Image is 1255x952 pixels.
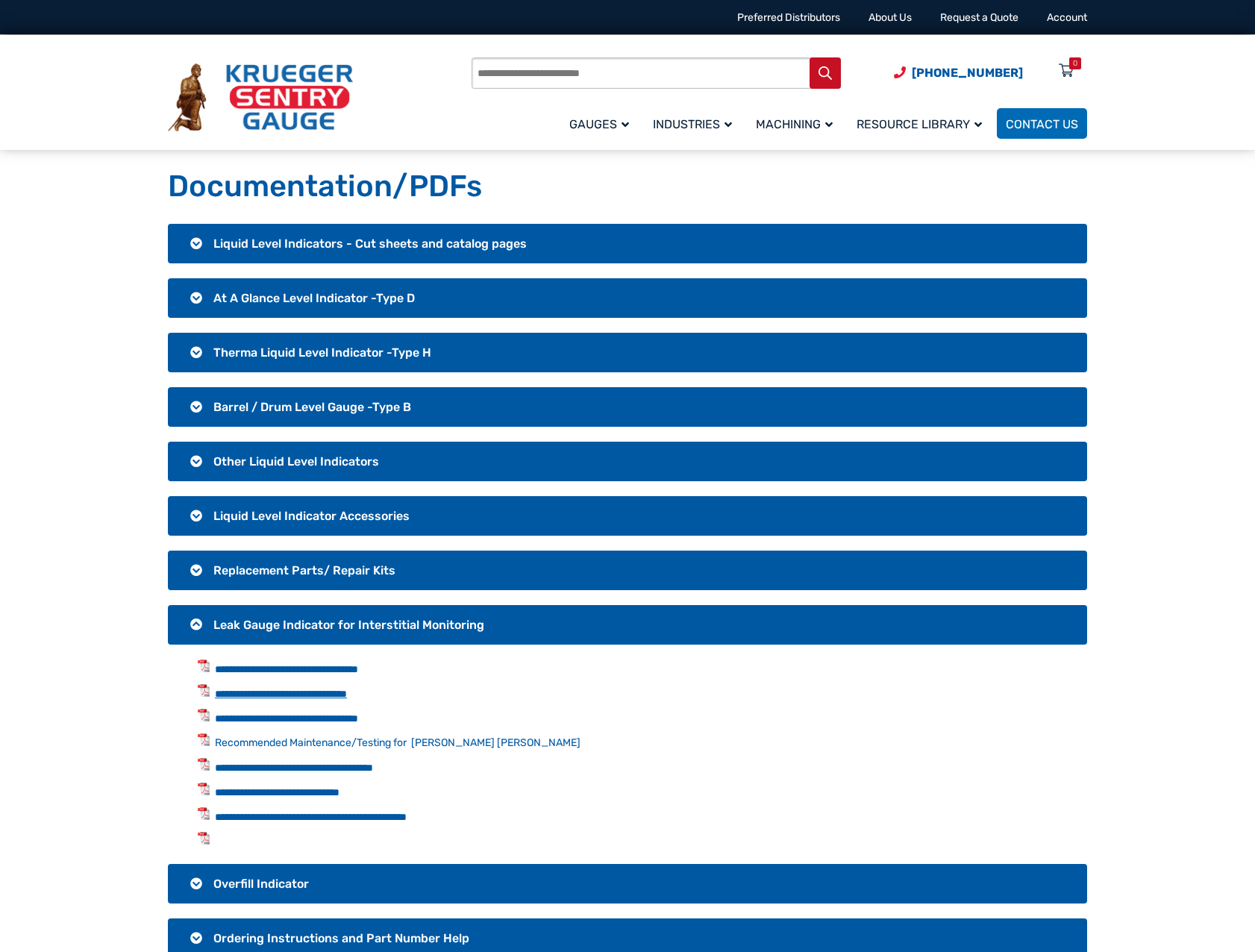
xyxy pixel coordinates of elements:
[997,108,1087,139] a: Contact Us
[213,291,415,305] span: At A Glance Level Indicator -Type D
[213,618,484,632] span: Leak Gauge Indicator for Interstitial Monitoring
[1047,11,1087,24] a: Account
[1073,57,1077,69] div: 0
[213,563,395,577] span: Replacement Parts/ Repair Kits
[869,11,912,24] a: About Us
[215,736,580,749] a: Recommended Maintenance/Testing for [PERSON_NAME] [PERSON_NAME]
[168,63,353,132] img: Krueger Sentry Gauge
[747,106,848,141] a: Machining
[560,106,644,141] a: Gauges
[848,106,997,141] a: Resource Library
[213,237,527,251] span: Liquid Level Indicators - Cut sheets and catalog pages
[213,454,379,469] span: Other Liquid Level Indicators
[213,931,469,945] span: Ordering Instructions and Part Number Help
[912,66,1023,80] span: [PHONE_NUMBER]
[213,877,309,891] span: Overfill Indicator
[213,400,411,414] span: Barrel / Drum Level Gauge -Type B
[168,168,1087,205] h1: Documentation/PDFs
[756,117,833,131] span: Machining
[213,509,410,523] span: Liquid Level Indicator Accessories
[737,11,840,24] a: Preferred Distributors
[213,345,431,360] span: Therma Liquid Level Indicator -Type H
[569,117,629,131] span: Gauges
[857,117,982,131] span: Resource Library
[894,63,1023,82] a: Phone Number (920) 434-8860
[940,11,1018,24] a: Request a Quote
[644,106,747,141] a: Industries
[653,117,732,131] span: Industries
[1006,117,1078,131] span: Contact Us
